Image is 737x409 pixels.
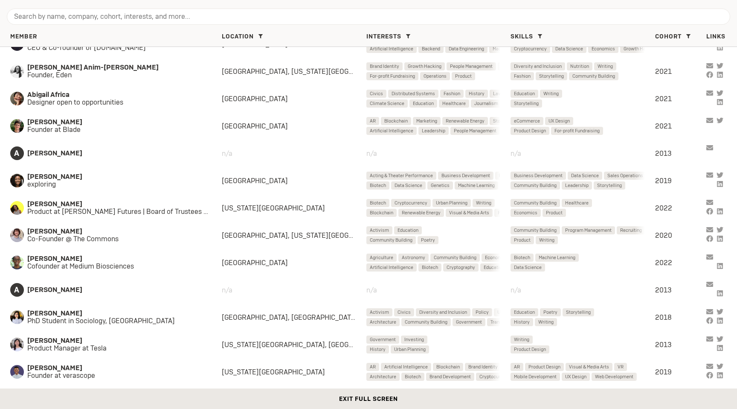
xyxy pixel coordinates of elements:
span: Government [456,318,482,326]
div: [GEOGRAPHIC_DATA] [222,258,366,267]
span: Machine Learning [539,254,575,262]
span: Storytelling [566,308,591,316]
span: Storytelling [514,99,539,108]
span: Renewable Energy [402,209,441,217]
span: Artificial Intelligence [370,263,413,272]
span: Healthcare [442,99,466,108]
span: Data Science [395,181,422,190]
span: Product [455,72,472,80]
div: [GEOGRAPHIC_DATA] [222,176,366,185]
span: Genetics [431,181,450,190]
span: Biotech [514,254,530,262]
span: Education [484,263,505,272]
span: Sales Operations [607,172,643,180]
span: Blockchain [370,209,393,217]
span: UX Design [565,373,586,381]
span: Community Building [370,236,412,244]
span: Fashion [514,72,531,80]
span: Writing [514,336,529,344]
span: Brand Identity [370,62,399,70]
div: 2022 [655,258,706,267]
div: 2018 [655,313,706,322]
span: Blockchain [384,117,408,125]
span: Biotech [370,181,386,190]
span: Brand Identity [468,363,498,371]
span: Product Design [528,363,560,371]
span: Artificial Intelligence [384,363,428,371]
span: Education [413,99,434,108]
span: Renewable Energy [446,117,485,125]
span: Leadership [565,181,589,190]
input: Search by name, company, cohort, interests, and more... [7,9,730,25]
span: [PERSON_NAME] [27,200,222,208]
span: VR [618,363,624,371]
span: Cryptocurrency [514,45,547,53]
div: [GEOGRAPHIC_DATA], [US_STATE][GEOGRAPHIC_DATA] [222,231,366,240]
div: 2013 [655,286,706,295]
span: Community Building [514,199,557,207]
span: Nutrition [570,62,589,70]
div: [US_STATE][GEOGRAPHIC_DATA], [GEOGRAPHIC_DATA] [222,340,366,349]
span: [PERSON_NAME] [27,228,205,235]
span: People Management [450,62,493,70]
span: Artificial Intelligence [370,45,413,53]
div: [US_STATE][GEOGRAPHIC_DATA] [222,204,366,213]
span: Data Engineering [449,45,484,53]
span: Storytelling [597,181,622,190]
span: Community Building [514,181,557,190]
span: Cryptocurrency [395,199,427,207]
span: Web Development [595,373,633,381]
span: Healthcare [565,199,589,207]
span: Policy [476,308,489,316]
span: Government [370,336,396,344]
span: [PERSON_NAME] [27,364,205,372]
div: [GEOGRAPHIC_DATA], [US_STATE][GEOGRAPHIC_DATA] [222,67,366,76]
span: Acting & Theater Performance [370,172,433,180]
span: PhD Student in Sociology, [GEOGRAPHIC_DATA] [27,317,205,325]
div: 2013 [655,340,706,349]
span: [PERSON_NAME] [27,173,205,181]
span: Data Science [555,45,583,53]
span: Blockchain [436,363,460,371]
span: Product at [PERSON_NAME] Futures | Board of Trustees at [GEOGRAPHIC_DATA] [27,208,222,216]
span: Visual & Media Arts [569,363,609,371]
span: Machine Learning [458,181,495,190]
span: Writing [539,236,554,244]
span: Astronomy [402,254,425,262]
div: [GEOGRAPHIC_DATA] [222,122,366,131]
span: Data Science [514,263,542,272]
div: 2021 [655,122,706,131]
span: History [370,345,386,353]
span: Economics [592,45,615,53]
span: Diversity and Inclusion [514,62,562,70]
span: Program Management [565,226,612,234]
span: Economics [514,209,537,217]
span: A [10,146,24,160]
span: Links [706,32,725,40]
span: Visual & Media Arts [449,209,489,217]
span: Product Manager at Tesla [27,345,205,352]
span: Poetry [421,236,435,244]
div: [GEOGRAPHIC_DATA], [GEOGRAPHIC_DATA], [US_STATE][GEOGRAPHIC_DATA] [222,313,366,322]
span: Cofounder at Medium Biosciences [27,263,205,270]
div: [GEOGRAPHIC_DATA] [222,94,366,103]
span: [PERSON_NAME] [27,310,205,317]
span: Architecture [370,373,396,381]
span: eCommerce [514,117,540,125]
span: AR [514,363,520,371]
span: Growth Hacking [408,62,441,70]
span: exploring [27,181,205,188]
span: Founder, Eden [27,71,205,79]
span: CEO & Co-founder of [DOMAIN_NAME] [27,44,205,52]
span: Growth Hacking [624,45,657,53]
span: Leadership [422,127,445,135]
span: Business Development [514,172,563,180]
span: [PERSON_NAME] [27,286,205,294]
span: Civics [370,90,383,98]
span: Data Science [571,172,599,180]
span: Brand Development [429,373,471,381]
div: 2021 [655,67,706,76]
span: Skills [511,32,533,40]
span: Activism [370,226,389,234]
div: [US_STATE][GEOGRAPHIC_DATA] [222,368,366,377]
